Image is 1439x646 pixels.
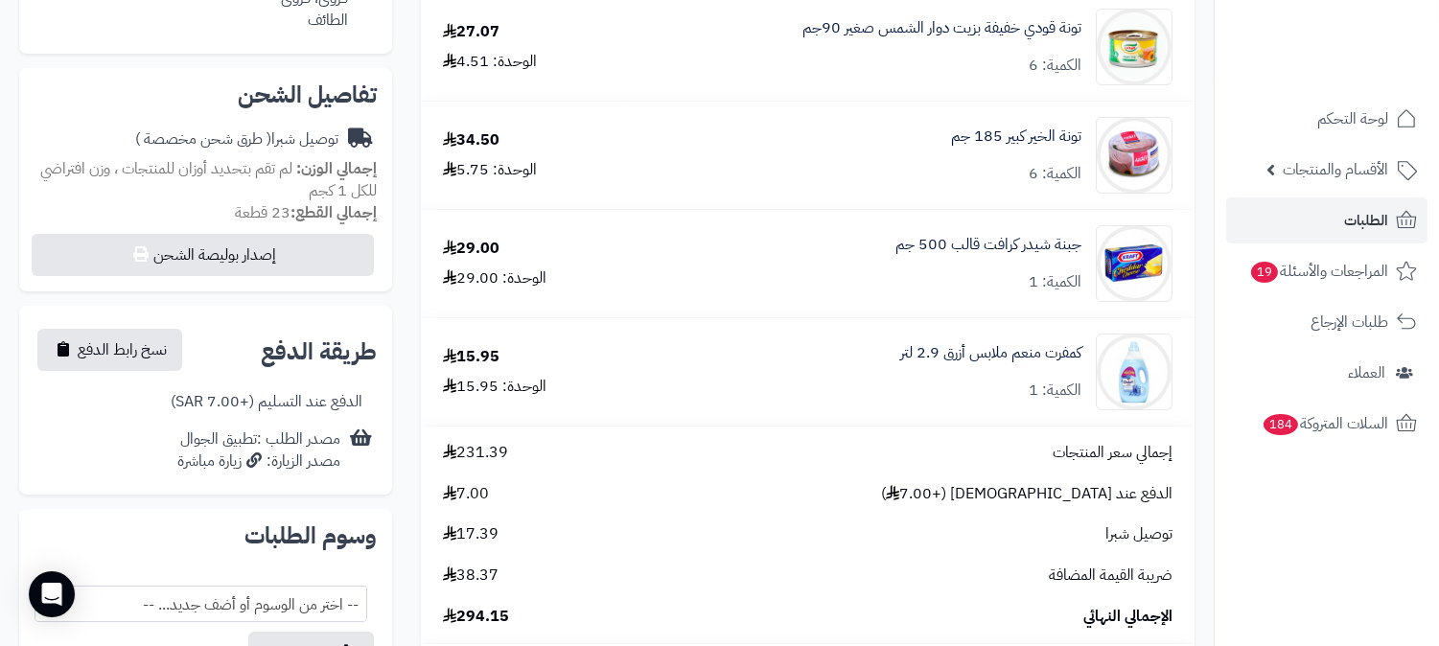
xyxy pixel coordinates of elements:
span: الطلبات [1344,207,1388,234]
span: ضريبة القيمة المضافة [1049,565,1172,587]
span: لم تقم بتحديد أوزان للمنتجات ، وزن افتراضي للكل 1 كجم [40,157,377,202]
div: 29.00 [443,238,499,260]
a: تونة الخير كبير 185 جم [951,126,1081,148]
span: 184 [1264,414,1298,435]
div: توصيل شبرا [135,128,338,150]
img: 2694b40cb6e83203fb161a09003dba6d9168-90x90.jpg [1097,117,1172,194]
span: توصيل شبرا [1105,523,1172,545]
div: الوحدة: 4.51 [443,51,537,73]
span: الدفع عند [DEMOGRAPHIC_DATA] (+7.00 ) [881,483,1172,505]
span: لوحة التحكم [1317,105,1388,132]
span: المراجعات والأسئلة [1249,258,1388,285]
div: 27.07 [443,21,499,43]
span: طلبات الإرجاع [1311,309,1388,335]
a: جبنة شيدر كرافت قالب 500 جم [895,234,1081,256]
span: -- اختر من الوسوم أو أضف جديد... -- [35,587,366,623]
a: كمفرت منعم ملابس أزرق 2.9 لتر [900,342,1081,364]
img: logo-2.png [1309,54,1421,94]
span: إجمالي سعر المنتجات [1053,442,1172,464]
a: الطلبات [1226,197,1427,243]
span: 294.15 [443,606,509,628]
a: العملاء [1226,350,1427,396]
span: 17.39 [443,523,499,545]
div: مصدر الطلب :تطبيق الجوال [177,428,340,473]
span: نسخ رابط الدفع [78,338,167,361]
span: ( طرق شحن مخصصة ) [135,127,271,150]
div: الكمية: 6 [1029,55,1081,77]
button: إصدار بوليصة الشحن [32,234,374,276]
button: نسخ رابط الدفع [37,329,182,371]
div: الوحدة: 29.00 [443,267,546,289]
a: تونة قودي خفيفة بزيت دوار الشمس صغير 90جم [802,17,1081,39]
span: السلات المتروكة [1262,410,1388,437]
div: الدفع عند التسليم (+7.00 SAR) [171,391,362,413]
a: طلبات الإرجاع [1226,299,1427,345]
div: الكمية: 6 [1029,163,1081,185]
span: 19 [1251,262,1278,283]
a: المراجعات والأسئلة19 [1226,248,1427,294]
span: 7.00 [443,483,489,505]
div: الوحدة: 15.95 [443,376,546,398]
span: الأقسام والمنتجات [1283,156,1388,183]
small: 23 قطعة [235,201,377,224]
div: 34.50 [443,129,499,151]
img: 2492cfe4529693e014f33d0ef8dfbea24380-90x90.jpg [1097,225,1172,302]
strong: إجمالي القطع: [290,201,377,224]
span: العملاء [1348,359,1385,386]
span: 231.39 [443,442,508,464]
span: 38.37 [443,565,499,587]
span: -- اختر من الوسوم أو أضف جديد... -- [35,586,367,622]
strong: إجمالي الوزن: [296,157,377,180]
div: الوحدة: 5.75 [443,159,537,181]
img: 1666694326-KtiKppDLS2KbrQWtreOdMv6Cv6ZnW7GaEL8PbQTn-90x90.jpg [1097,9,1172,85]
a: لوحة التحكم [1226,96,1427,142]
div: مصدر الزيارة: زيارة مباشرة [177,450,340,473]
img: 1664694040-6281006577510-600x600-90x90.jpg [1097,334,1172,410]
h2: تفاصيل الشحن [35,83,377,106]
h2: وسوم الطلبات [35,524,377,547]
span: الإجمالي النهائي [1083,606,1172,628]
a: السلات المتروكة184 [1226,401,1427,447]
div: الكمية: 1 [1029,380,1081,402]
h2: طريقة الدفع [261,340,377,363]
div: Open Intercom Messenger [29,571,75,617]
div: الكمية: 1 [1029,271,1081,293]
div: 15.95 [443,346,499,368]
